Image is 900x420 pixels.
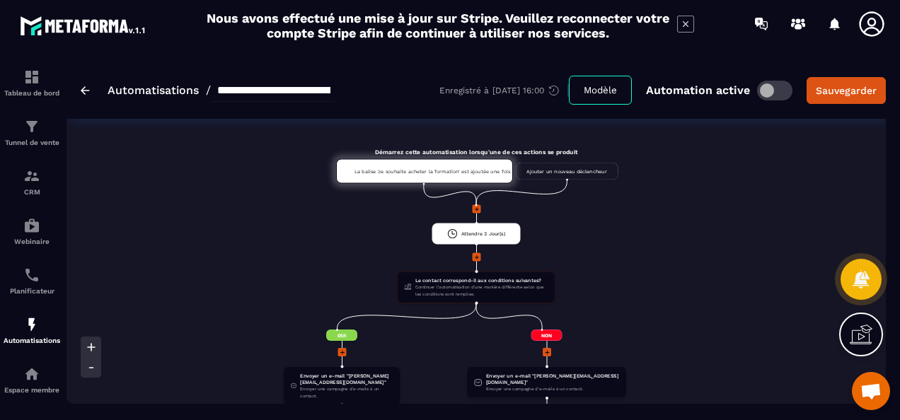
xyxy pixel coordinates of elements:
p: Automation active [646,83,750,97]
span: Continuer l'automatisation d'une manière différente selon que les conditions sont remplies. [415,284,548,298]
a: Automatisations [108,83,199,97]
a: Ajouter un nouveau déclencheur [516,163,618,180]
p: Automatisations [4,337,60,344]
span: Envoyer une campagne d'e-mails à un contact. [300,386,393,399]
div: Sauvegarder [816,83,877,98]
a: automationsautomationsWebinaire [4,206,60,256]
p: CRM [4,188,60,196]
a: Ouvrir le chat [852,372,890,410]
span: Envoyer un e-mail "[PERSON_NAME][EMAIL_ADDRESS][DOMAIN_NAME]" [486,373,619,386]
p: Tableau de bord [4,89,60,97]
h2: Nous avons effectué une mise à jour sur Stripe. Veuillez reconnecter votre compte Stripe afin de ... [206,11,670,40]
img: formation [23,69,40,86]
p: La balise 'Je souhaite acheter la formation' est ajoutée une fois [354,168,495,174]
span: Oui [326,329,357,341]
div: Enregistré à [439,84,569,97]
button: Modèle [569,76,632,105]
p: Espace membre [4,386,60,394]
a: formationformationCRM [4,157,60,206]
img: formation [23,168,40,185]
img: logo [20,13,147,38]
p: Tunnel de vente [4,139,60,146]
img: automations [23,366,40,383]
p: [DATE] 16:00 [492,86,544,95]
img: automations [23,217,40,234]
div: Démarrez cette automatisation lorsqu'une de ces actions se produit [318,140,635,156]
a: formationformationTableau de bord [4,58,60,107]
img: automations [23,316,40,333]
button: Sauvegarder [807,77,886,104]
p: Planificateur [4,287,60,295]
a: automationsautomationsEspace membre [4,355,60,404]
a: automationsautomationsAutomatisations [4,305,60,355]
span: Envoyer une campagne d'e-mails à un contact. [486,386,619,393]
img: arrow [81,86,90,95]
span: Envoyer un e-mail "[PERSON_NAME][EMAIL_ADDRESS][DOMAIN_NAME]" [300,373,393,386]
span: Non [531,329,562,341]
span: Attendre 3 Jour(s) [461,231,506,238]
img: formation [23,118,40,135]
span: / [206,83,211,97]
img: scheduler [23,267,40,284]
a: formationformationTunnel de vente [4,107,60,157]
a: schedulerschedulerPlanificateur [4,256,60,305]
span: Le contact correspond-il aux conditions suivantes? [415,277,548,284]
p: Webinaire [4,238,60,245]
